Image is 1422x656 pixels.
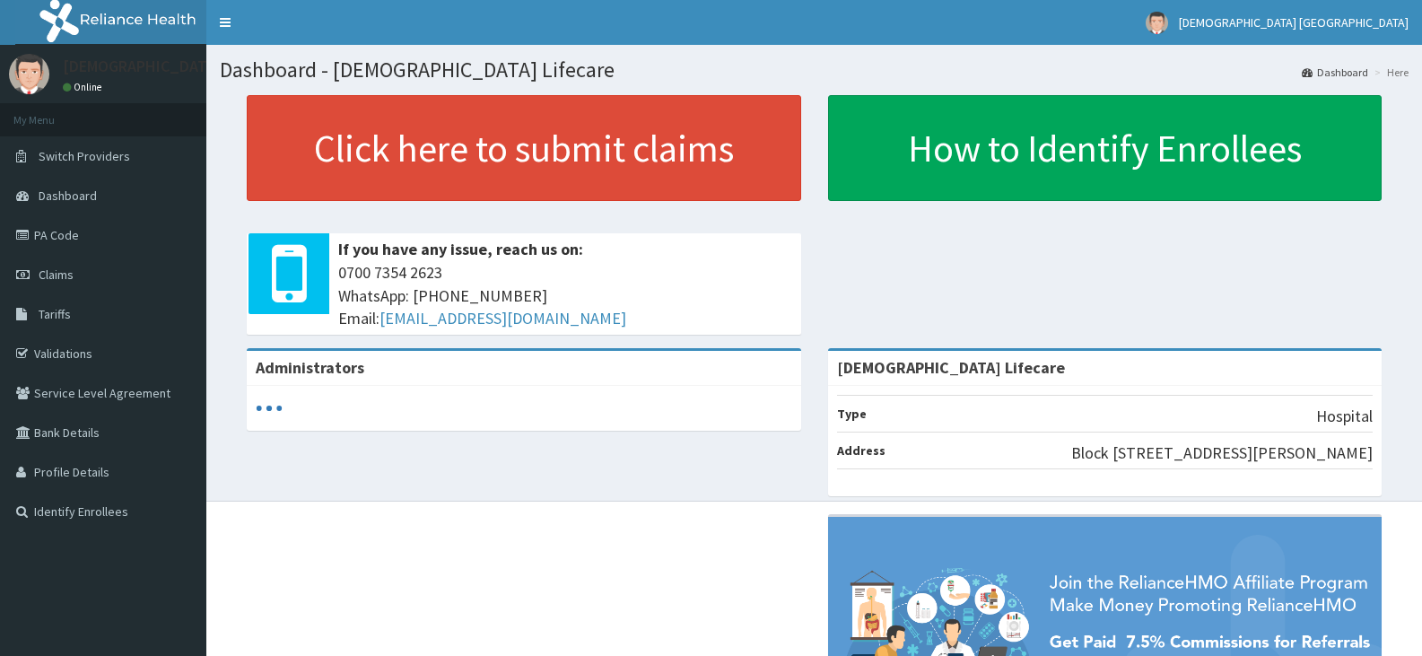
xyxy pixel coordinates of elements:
svg: audio-loading [256,395,283,422]
p: [DEMOGRAPHIC_DATA] [GEOGRAPHIC_DATA] [63,58,373,74]
p: Block [STREET_ADDRESS][PERSON_NAME] [1071,442,1373,465]
a: [EMAIL_ADDRESS][DOMAIN_NAME] [379,308,626,328]
a: How to Identify Enrollees [828,95,1383,201]
a: Online [63,81,106,93]
span: Switch Providers [39,148,130,164]
h1: Dashboard - [DEMOGRAPHIC_DATA] Lifecare [220,58,1409,82]
p: Hospital [1316,405,1373,428]
span: Dashboard [39,188,97,204]
span: [DEMOGRAPHIC_DATA] [GEOGRAPHIC_DATA] [1179,14,1409,31]
span: Tariffs [39,306,71,322]
b: Address [837,442,885,459]
a: Dashboard [1302,65,1368,80]
strong: [DEMOGRAPHIC_DATA] Lifecare [837,357,1065,378]
span: 0700 7354 2623 WhatsApp: [PHONE_NUMBER] Email: [338,261,792,330]
li: Here [1370,65,1409,80]
img: User Image [9,54,49,94]
img: User Image [1146,12,1168,34]
b: Type [837,406,867,422]
b: If you have any issue, reach us on: [338,239,583,259]
b: Administrators [256,357,364,378]
span: Claims [39,267,74,283]
a: Click here to submit claims [247,95,801,201]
